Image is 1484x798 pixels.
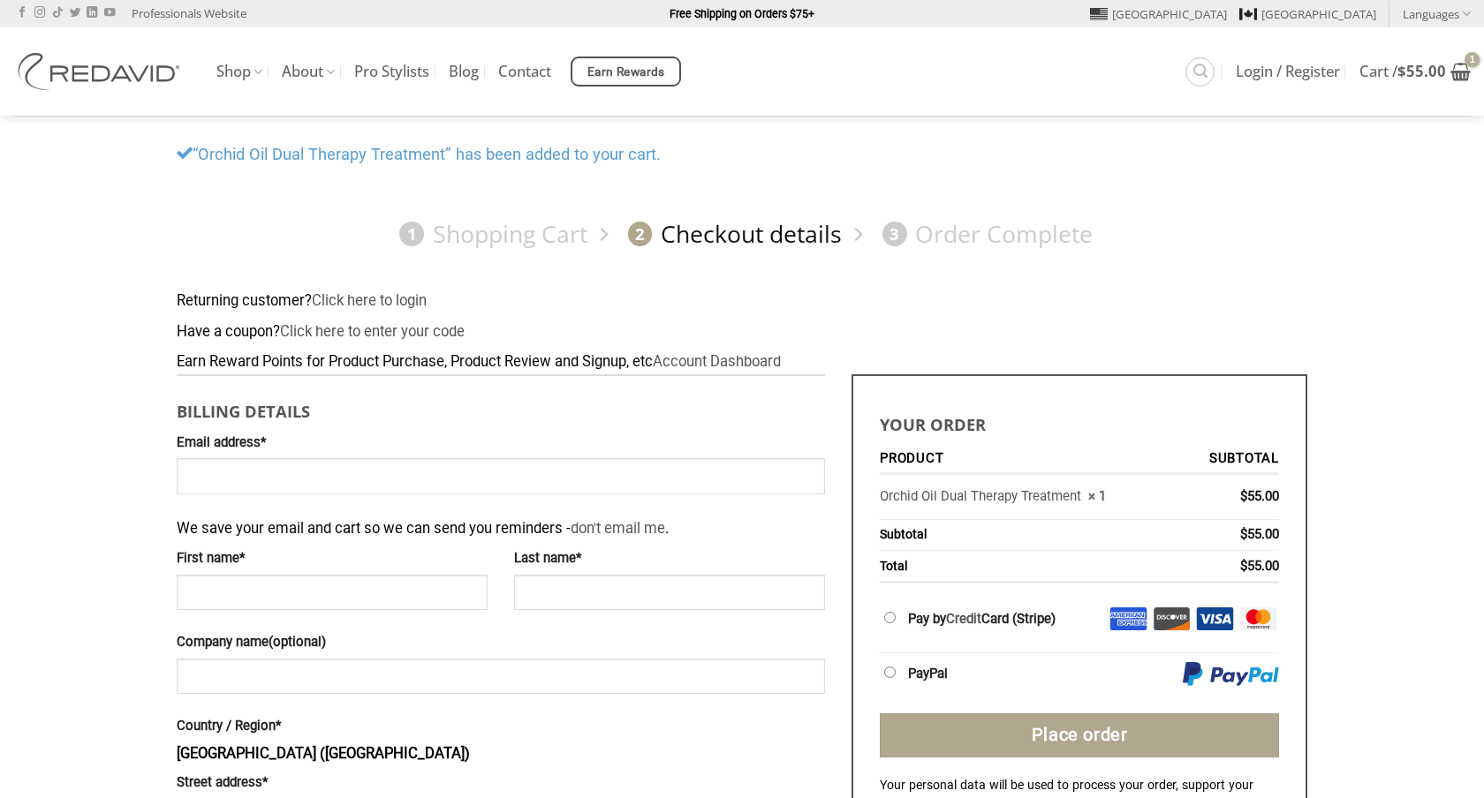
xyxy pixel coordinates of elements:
label: Company name [177,632,825,653]
label: Street address [177,772,488,794]
span: Login / Register [1236,64,1340,79]
a: 1Shopping Cart [391,219,587,250]
a: Follow on Facebook [17,7,27,19]
a: Follow on YouTube [104,7,115,19]
a: Blog [449,56,479,87]
a: Pro Stylists [354,56,429,87]
a: Follow on Instagram [34,7,45,19]
bdi: 55.00 [1397,61,1446,81]
button: Place order [880,713,1279,757]
strong: [GEOGRAPHIC_DATA] ([GEOGRAPHIC_DATA]) [177,745,470,762]
a: About [282,55,335,89]
a: Follow on LinkedIn [87,7,97,19]
a: Search [1185,57,1215,87]
span: 2 [628,222,653,246]
span: $ [1240,558,1247,574]
a: Login / Register [1236,56,1340,87]
span: $ [1397,61,1406,81]
span: (optional) [269,634,326,650]
a: [GEOGRAPHIC_DATA] [1090,1,1227,27]
a: [GEOGRAPHIC_DATA] [1239,1,1376,27]
th: Product [880,446,1180,476]
span: $ [1240,488,1247,504]
bdi: 55.00 [1240,488,1279,504]
label: PayPal [908,666,948,681]
div: “Orchid Oil Dual Therapy Treatment” has been added to your cart. [163,141,1321,167]
span: 1 [399,222,424,246]
a: Credit [946,611,981,627]
a: Click here to login [312,292,427,309]
th: Subtotal [880,520,1180,551]
img: Mastercard [1239,607,1277,630]
th: Total [880,551,1180,583]
a: Earn Rewards [571,56,681,87]
span: Cart / [1359,64,1446,79]
strong: Free Shipping on Orders $75+ [670,7,814,20]
nav: Checkout steps [177,206,1307,263]
div: Returning customer? [177,290,1307,313]
a: Account Dashboard [653,353,781,370]
bdi: 55.00 [1240,558,1279,574]
span: Earn Rewards [587,63,665,82]
a: Enter your coupon code [280,323,465,340]
img: Discover [1153,607,1191,630]
label: Country / Region [177,716,825,737]
a: don't email me [571,520,665,537]
h3: Your order [880,403,1279,437]
a: Languages [1403,1,1471,26]
a: Shop [216,55,262,89]
img: Visa [1196,607,1234,630]
a: 2Checkout details [619,219,842,250]
label: Pay by Card (Stripe) [908,611,1056,627]
div: Earn Reward Points for Product Purchase, Product Review and Signup, etc [177,350,1307,374]
a: Contact [498,56,551,87]
bdi: 55.00 [1240,526,1279,542]
a: Follow on TikTok [52,7,63,19]
strong: × 1 [1088,488,1106,504]
span: $ [1240,526,1247,542]
h3: Billing details [177,389,825,424]
img: REDAVID Salon Products | United States [13,53,190,90]
label: Email address [177,433,825,454]
a: Follow on Twitter [70,7,80,19]
div: Have a coupon? [177,320,1307,344]
span: We save your email and cart so we can send you reminders - . [177,508,669,541]
a: Orchid Oil Dual Therapy Treatment [880,488,1081,504]
img: Amex [1109,607,1147,630]
img: PayPal [1183,662,1279,688]
th: Subtotal [1180,446,1279,476]
a: View cart [1359,52,1471,91]
label: Last name [514,548,825,569]
label: First name [177,548,488,569]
